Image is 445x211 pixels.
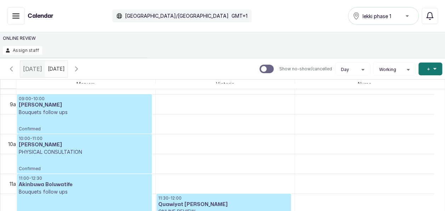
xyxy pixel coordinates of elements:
p: 11:00 - 12:30 [19,175,150,181]
p: ONLINE REVIEW [3,36,39,41]
span: Working [379,67,396,72]
h3: [PERSON_NAME] [19,102,150,109]
button: Working [376,67,412,72]
span: Maryam [75,80,96,88]
div: 10am [7,140,21,148]
button: lekki phase 1 [348,7,419,25]
p: 10:00 am [125,27,146,46]
span: + [427,65,430,72]
span: Confirmed [19,166,150,172]
div: 11am [8,180,21,188]
button: Day [338,67,367,72]
span: Nurse [356,80,373,88]
span: Day [341,67,349,72]
button: Assign staff [3,46,42,55]
p: PHYSICAL CONSULTATION [19,148,150,156]
div: 9am [8,101,21,108]
span: lekki phase 1 [363,12,391,20]
p: 10:00 - 11:00 [19,136,150,141]
button: + [418,63,442,75]
p: Bouquets follow ups [19,109,150,116]
h3: Quawiyat [PERSON_NAME] [158,201,290,208]
h3: Akinbuwa Boluwatife [19,181,150,188]
h1: Calendar [28,12,53,20]
div: [DATE] [20,61,45,77]
span: Victoria [215,80,236,88]
p: [GEOGRAPHIC_DATA]/[GEOGRAPHIC_DATA] [125,12,229,20]
span: Confirmed [19,126,150,132]
p: Bouquets follow ups [19,188,150,195]
p: 09:00 - 10:00 [19,96,150,102]
h3: [PERSON_NAME] [19,141,150,148]
p: GMT+1 [232,12,247,20]
p: 11:30 - 12:00 [158,195,290,201]
p: Show no-show/cancelled [279,66,332,72]
span: [DATE] [23,65,42,73]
